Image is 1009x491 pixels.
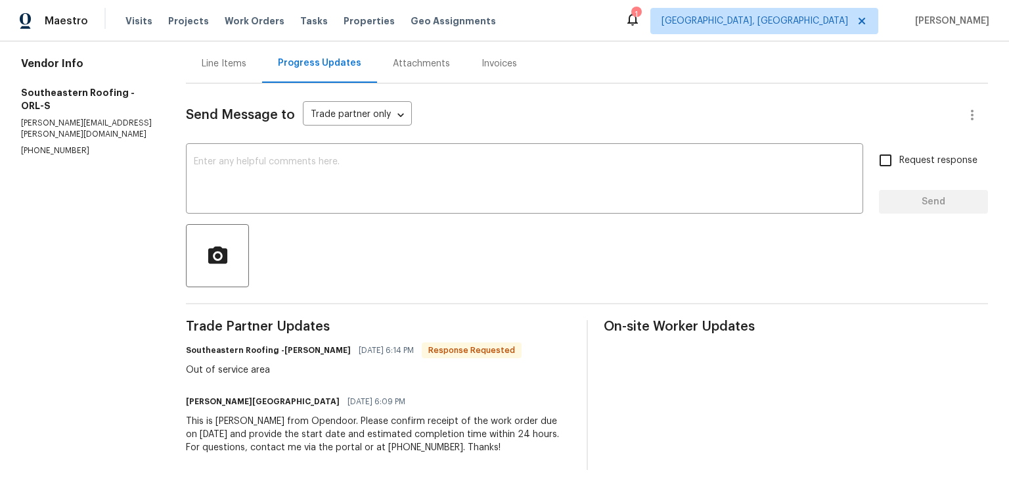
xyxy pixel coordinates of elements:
h5: Southeastern Roofing - ORL-S [21,86,154,112]
span: Response Requested [423,344,520,357]
span: Maestro [45,14,88,28]
h6: Southeastern Roofing -[PERSON_NAME] [186,344,351,357]
span: [DATE] 6:09 PM [348,395,405,408]
div: Progress Updates [278,57,361,70]
span: Trade Partner Updates [186,320,570,333]
span: On-site Worker Updates [604,320,988,333]
h6: [PERSON_NAME][GEOGRAPHIC_DATA] [186,395,340,408]
span: Properties [344,14,395,28]
span: Projects [168,14,209,28]
span: Work Orders [225,14,284,28]
div: Line Items [202,57,246,70]
div: 1 [631,8,640,21]
span: Send Message to [186,108,295,122]
div: Attachments [393,57,450,70]
span: Geo Assignments [411,14,496,28]
p: [PERSON_NAME][EMAIL_ADDRESS][PERSON_NAME][DOMAIN_NAME] [21,118,154,140]
span: Tasks [300,16,328,26]
div: Out of service area [186,363,522,377]
span: Request response [899,154,977,168]
div: Invoices [482,57,517,70]
span: [GEOGRAPHIC_DATA], [GEOGRAPHIC_DATA] [661,14,848,28]
span: [PERSON_NAME] [910,14,989,28]
span: Visits [125,14,152,28]
div: This is [PERSON_NAME] from Opendoor. Please confirm receipt of the work order due on [DATE] and p... [186,415,570,454]
span: [DATE] 6:14 PM [359,344,414,357]
h4: Vendor Info [21,57,154,70]
div: Trade partner only [303,105,412,126]
p: [PHONE_NUMBER] [21,145,154,156]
